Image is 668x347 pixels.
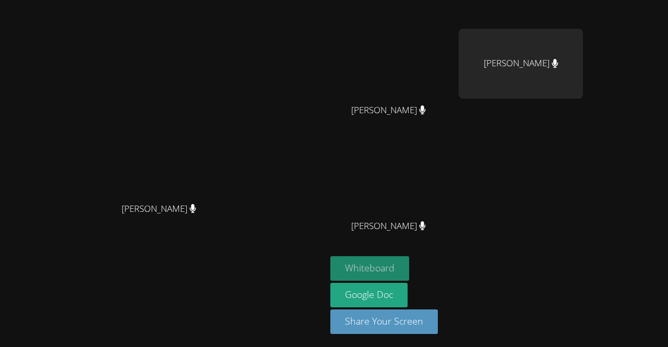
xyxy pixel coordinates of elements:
[330,256,409,281] button: Whiteboard
[351,219,426,234] span: [PERSON_NAME]
[351,103,426,118] span: [PERSON_NAME]
[330,283,408,307] a: Google Doc
[122,201,196,217] span: [PERSON_NAME]
[330,309,438,334] button: Share Your Screen
[459,29,583,99] div: [PERSON_NAME]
